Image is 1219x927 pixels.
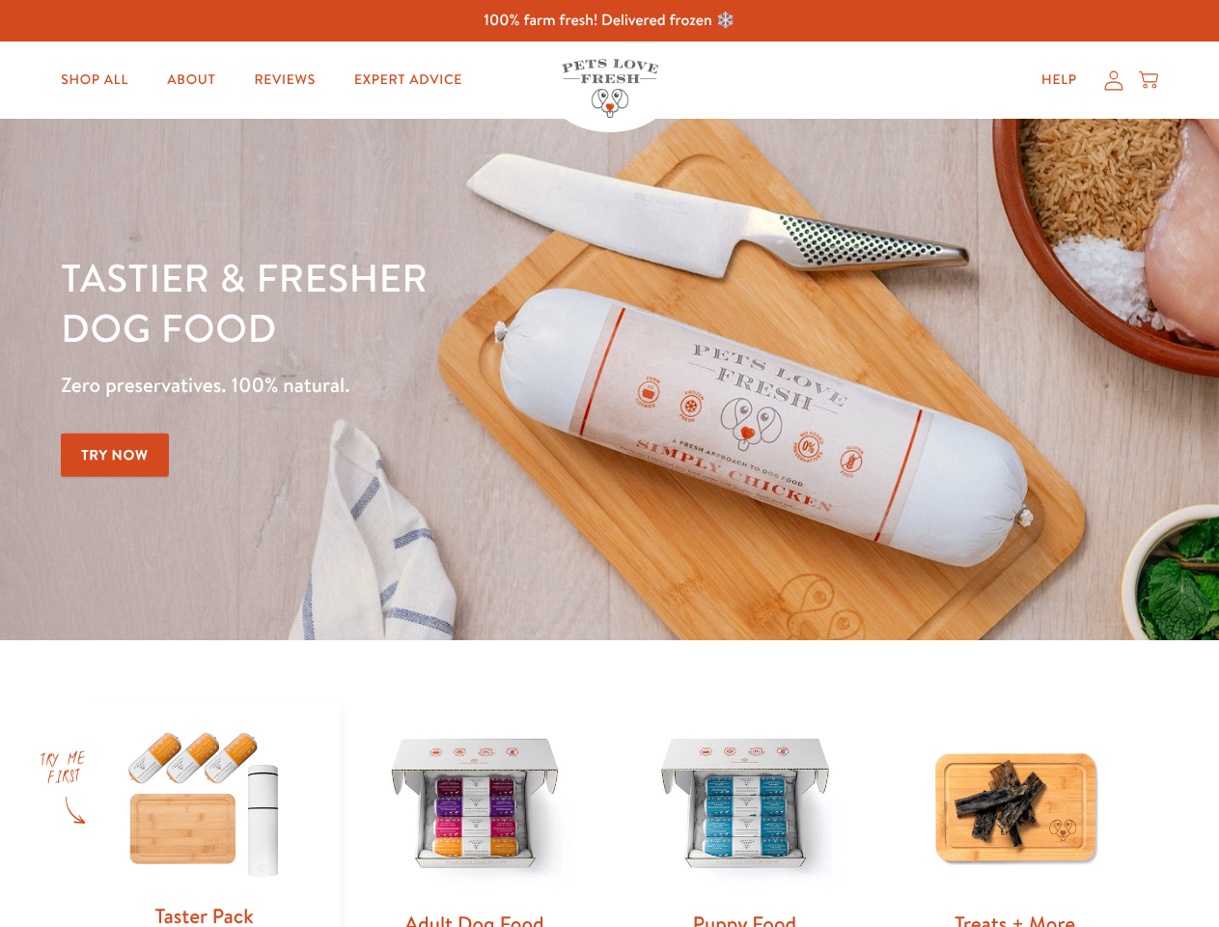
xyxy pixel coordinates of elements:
h1: Tastier & fresher dog food [61,252,792,352]
a: Help [1026,61,1093,99]
a: Try Now [61,434,169,477]
img: Pets Love Fresh [562,59,658,118]
a: About [152,61,231,99]
a: Shop All [45,61,144,99]
a: Expert Advice [339,61,478,99]
p: Zero preservatives. 100% natural. [61,368,792,403]
a: Reviews [238,61,330,99]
